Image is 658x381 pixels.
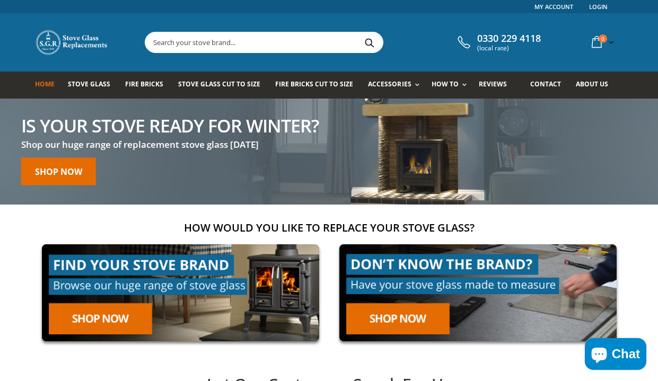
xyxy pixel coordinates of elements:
[68,72,118,99] a: Stove Glass
[479,72,515,99] a: Reviews
[145,32,502,52] input: Search your stove brand...
[576,79,608,88] span: About us
[332,237,624,348] img: made-to-measure-cta_2cd95ceb-d519-4648-b0cf-d2d338fdf11f.jpg
[599,34,607,43] span: 0
[178,79,260,88] span: Stove Glass Cut To Size
[358,32,382,52] button: Search
[432,79,459,88] span: How To
[275,72,361,99] a: Fire Bricks Cut To Size
[368,79,411,88] span: Accessories
[530,72,569,99] a: Contact
[368,72,424,99] a: Accessories
[21,138,319,150] h3: Shop our huge range of replacement stove glass [DATE]
[35,237,326,348] img: find-your-brand-cta_9b334d5d-5c94-48ed-825f-d7972bbdebd0.jpg
[35,29,109,56] img: Stove Glass Replacement
[21,116,319,134] h2: Is your stove ready for winter?
[582,338,650,373] inbox-online-store-chat: Shopify online store chat
[477,33,541,45] span: 0330 229 4118
[576,72,616,99] a: About us
[178,72,268,99] a: Stove Glass Cut To Size
[35,220,624,235] h2: How would you like to replace your stove glass?
[432,72,472,99] a: How To
[530,79,561,88] span: Contact
[21,157,96,185] a: Shop now
[35,79,55,88] span: Home
[479,79,507,88] span: Reviews
[477,45,541,52] span: (local rate)
[35,72,63,99] a: Home
[125,79,163,88] span: Fire Bricks
[587,32,616,52] a: 0
[68,79,110,88] span: Stove Glass
[275,79,353,88] span: Fire Bricks Cut To Size
[125,72,171,99] a: Fire Bricks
